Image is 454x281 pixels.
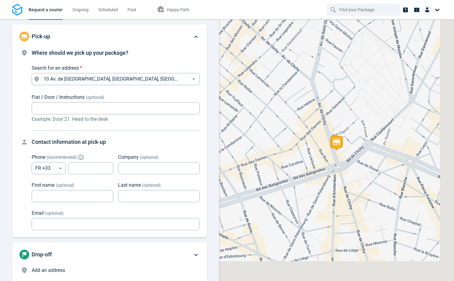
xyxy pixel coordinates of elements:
span: Pick-up [32,33,50,40]
span: Company [118,154,139,160]
span: Email [32,210,44,216]
span: Scheduled [98,7,118,12]
span: Last name [118,182,141,188]
h4: Contact information at pick-up [32,138,200,146]
span: (optional) [56,183,74,188]
span: (optional) [86,95,104,100]
span: Past [127,7,136,12]
span: Happy Path [167,7,189,12]
div: Pick-up [12,49,207,238]
span: Where should we pick up your package? [32,50,128,56]
p: Example: Door 21. Head to the desk [32,116,200,123]
span: Phone [32,154,45,160]
span: Search for an address [32,65,79,71]
span: (optional) [142,183,161,188]
span: ( recommended ) [47,155,77,160]
button: Open [190,75,197,83]
span: First name [32,182,54,188]
span: (optional) [45,211,64,216]
span: Ongoing [72,7,89,12]
span: Request a courier [29,7,63,12]
span: Drop-off [32,251,52,258]
span: (optional) [140,155,159,160]
button: Explain "Recommended" [79,155,83,159]
span: Flat / Door / Instructions [32,94,85,100]
img: Client [422,5,432,15]
span: Add an address [32,267,65,273]
input: Find your Package [339,4,389,16]
img: Logo [12,4,22,16]
div: Pick-up [12,24,207,49]
div: FR +33 [32,162,66,174]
